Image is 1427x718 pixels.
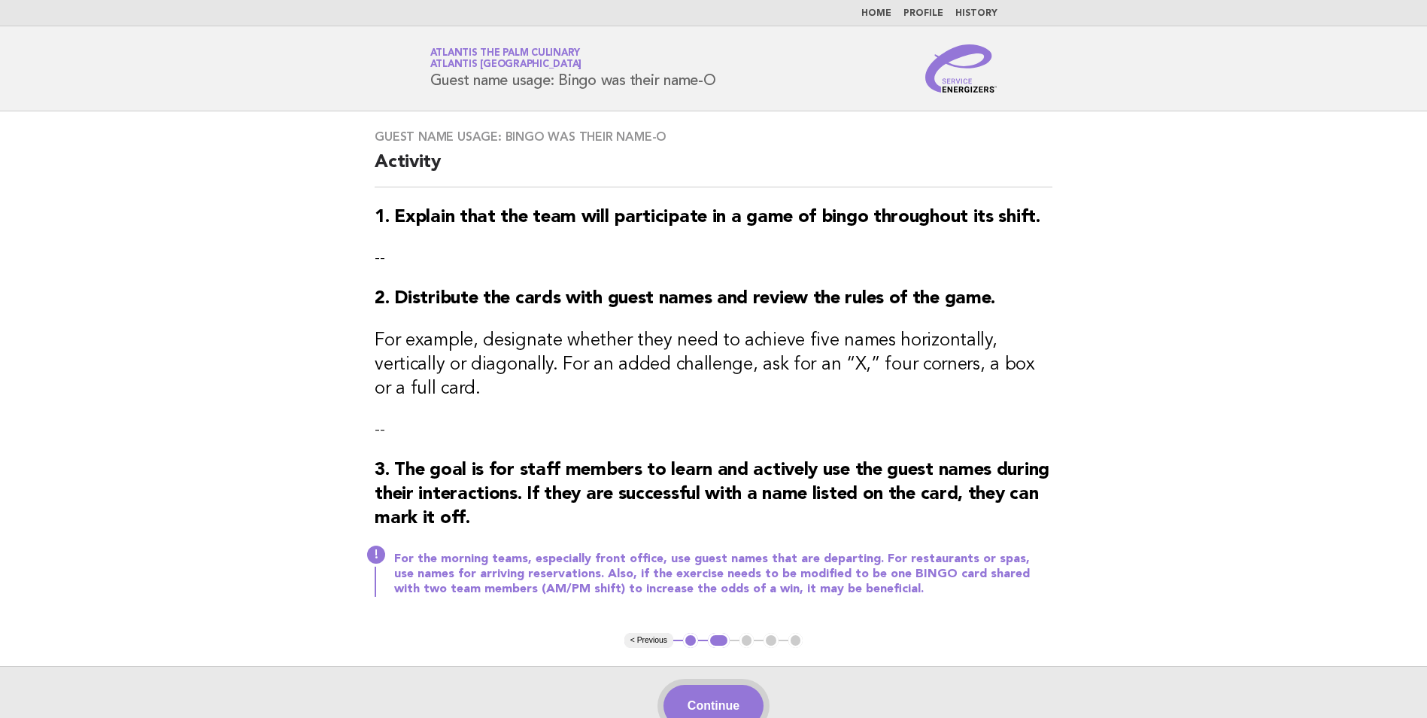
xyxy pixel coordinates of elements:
[375,329,1052,401] h3: For example, designate whether they need to achieve five names horizontally, vertically or diagon...
[375,208,1040,227] strong: 1. Explain that the team will participate in a game of bingo throughout its shift.
[394,552,1052,597] p: For the morning teams, especially front office, use guest names that are departing. For restauran...
[955,9,997,18] a: History
[430,48,582,69] a: Atlantis The Palm CulinaryAtlantis [GEOGRAPHIC_DATA]
[375,248,1052,269] p: --
[375,419,1052,440] p: --
[430,49,716,88] h1: Guest name usage: Bingo was their name-O
[683,633,698,648] button: 1
[925,44,997,93] img: Service Energizers
[375,151,1052,187] h2: Activity
[903,9,943,18] a: Profile
[708,633,730,648] button: 2
[430,60,582,70] span: Atlantis [GEOGRAPHIC_DATA]
[375,290,995,308] strong: 2. Distribute the cards with guest names and review the rules of the game.
[861,9,891,18] a: Home
[375,461,1049,528] strong: 3. The goal is for staff members to learn and actively use the guest names during their interacti...
[624,633,673,648] button: < Previous
[375,129,1052,145] h3: Guest name usage: Bingo was their name-O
